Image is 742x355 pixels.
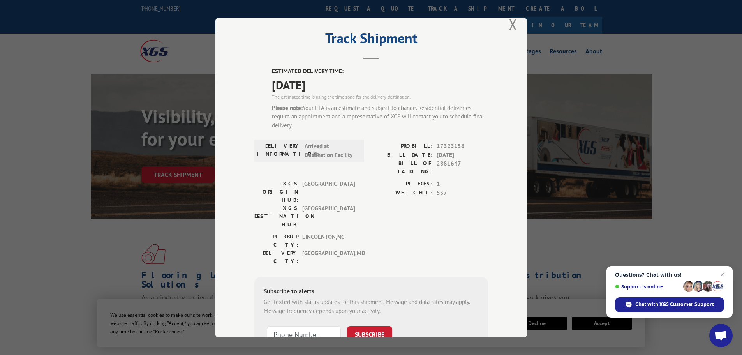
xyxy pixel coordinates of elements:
label: XGS DESTINATION HUB: [254,204,298,229]
label: DELIVERY INFORMATION: [257,142,301,159]
div: Get texted with status updates for this shipment. Message and data rates may apply. Message frequ... [264,298,479,315]
div: Your ETA is an estimate and subject to change. Residential deliveries require an appointment and ... [272,103,488,130]
strong: Please note: [272,104,303,111]
button: SUBSCRIBE [347,326,392,343]
span: Arrived at Destination Facility [305,142,357,159]
span: Chat with XGS Customer Support [635,301,714,308]
span: [GEOGRAPHIC_DATA] [302,180,355,204]
span: [GEOGRAPHIC_DATA] , MD [302,249,355,265]
input: Phone Number [267,326,341,343]
label: PICKUP CITY: [254,233,298,249]
label: PIECES: [371,180,433,189]
span: Support is online [615,284,680,290]
span: [GEOGRAPHIC_DATA] [302,204,355,229]
span: 537 [437,188,488,197]
div: Subscribe to alerts [264,286,479,298]
label: BILL OF LADING: [371,159,433,176]
button: Close modal [509,14,517,35]
label: ESTIMATED DELIVERY TIME: [272,67,488,76]
span: Questions? Chat with us! [615,272,724,278]
label: PROBILL: [371,142,433,151]
label: BILL DATE: [371,150,433,159]
h2: Track Shipment [254,33,488,48]
span: 2881647 [437,159,488,176]
span: [DATE] [437,150,488,159]
label: XGS ORIGIN HUB: [254,180,298,204]
label: DELIVERY CITY: [254,249,298,265]
div: Open chat [709,324,733,347]
span: 1 [437,180,488,189]
span: LINCOLNTON , NC [302,233,355,249]
span: 17323156 [437,142,488,151]
div: The estimated time is using the time zone for the delivery destination. [272,93,488,100]
div: Chat with XGS Customer Support [615,297,724,312]
span: Close chat [717,270,727,279]
span: [DATE] [272,76,488,93]
label: WEIGHT: [371,188,433,197]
